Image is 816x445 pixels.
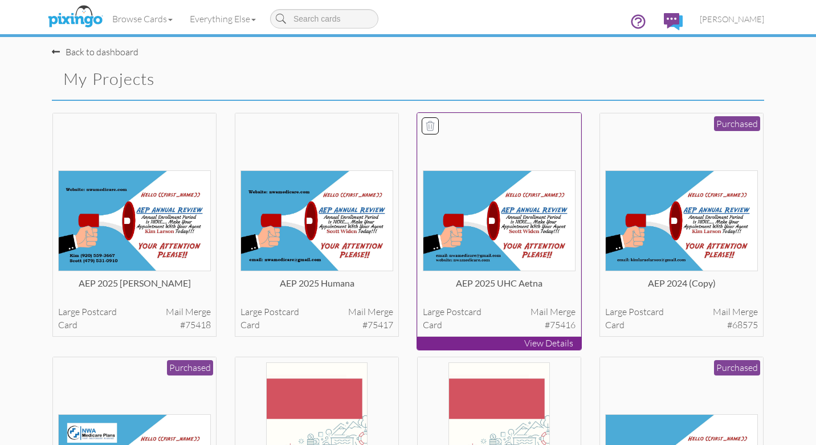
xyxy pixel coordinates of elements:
a: [PERSON_NAME] [691,5,773,34]
span: large [423,306,444,317]
a: Everything Else [181,5,264,33]
span: postcard [446,306,482,317]
img: 136673-1-1760213066423-6c0e091f55238365-qa.jpg [423,170,576,271]
span: #75417 [362,319,393,332]
span: [PERSON_NAME] [700,14,764,24]
span: #75418 [180,319,211,332]
div: card [423,319,576,332]
div: card [240,319,394,332]
span: large [240,306,262,317]
div: AEP 2025 [PERSON_NAME] [58,277,211,300]
span: postcard [629,306,664,317]
a: Back to dashboard [52,46,138,58]
div: Purchased [167,360,213,375]
div: Purchased [714,116,760,132]
div: AEP 2025 UHC Aetna [423,277,576,300]
span: Mail merge [348,305,393,319]
img: comments.svg [664,13,683,30]
h2: My Projects [63,70,388,88]
span: Mail merge [166,305,211,319]
p: View Details [417,337,581,350]
input: Search cards [270,9,378,28]
div: AEP 2025 Humana [240,277,394,300]
span: Mail merge [713,305,758,319]
div: card [605,319,758,332]
span: #75416 [545,319,576,332]
img: 136674-1-1760214715858-58d05e7689bbe5b6-qa.jpg [240,170,394,271]
div: AEP 2024 (copy) [605,277,758,300]
span: Mail merge [531,305,576,319]
span: postcard [81,306,117,317]
a: Browse Cards [104,5,181,33]
span: #68575 [727,319,758,332]
img: 136677-1-1760219990709-8d69b56253a042cb-qa.jpg [58,170,211,271]
div: card [58,319,211,332]
div: Purchased [714,360,760,375]
img: 121998-1-1728242741199-24435eee92d537e1-qa.jpg [605,170,758,271]
img: pixingo logo [45,3,105,31]
span: large [605,306,627,317]
span: large [58,306,80,317]
span: postcard [264,306,299,317]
